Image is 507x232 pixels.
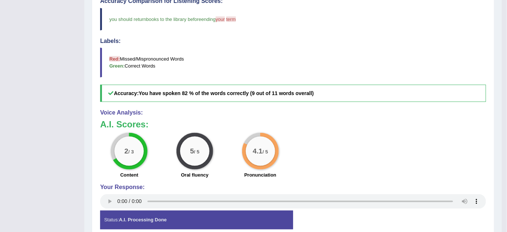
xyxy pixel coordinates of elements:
[119,217,167,223] strong: A.I. Processing Done
[190,147,194,155] big: 5
[181,171,208,178] label: Oral fluency
[226,17,236,22] span: term
[109,56,120,62] b: Red:
[100,48,486,77] blockquote: Missed/Mispronounced Words Correct Words
[128,149,134,155] small: / 3
[262,149,268,155] small: / 5
[100,211,293,229] div: Status:
[216,17,225,22] span: your
[244,171,276,178] label: Pronunciation
[253,147,263,155] big: 4.1
[100,119,149,129] b: A.I. Scores:
[139,90,314,96] b: You have spoken 82 % of the words correctly (9 out of 11 words overall)
[124,147,128,155] big: 2
[100,109,486,116] h4: Voice Analysis:
[194,149,200,155] small: / 5
[109,63,125,69] b: Green:
[100,184,486,191] h4: Your Response:
[146,17,201,22] span: books to the library before
[201,17,216,22] span: ending
[120,171,138,178] label: Content
[100,85,486,102] h5: Accuracy:
[100,38,486,44] h4: Labels:
[109,17,146,22] span: you should return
